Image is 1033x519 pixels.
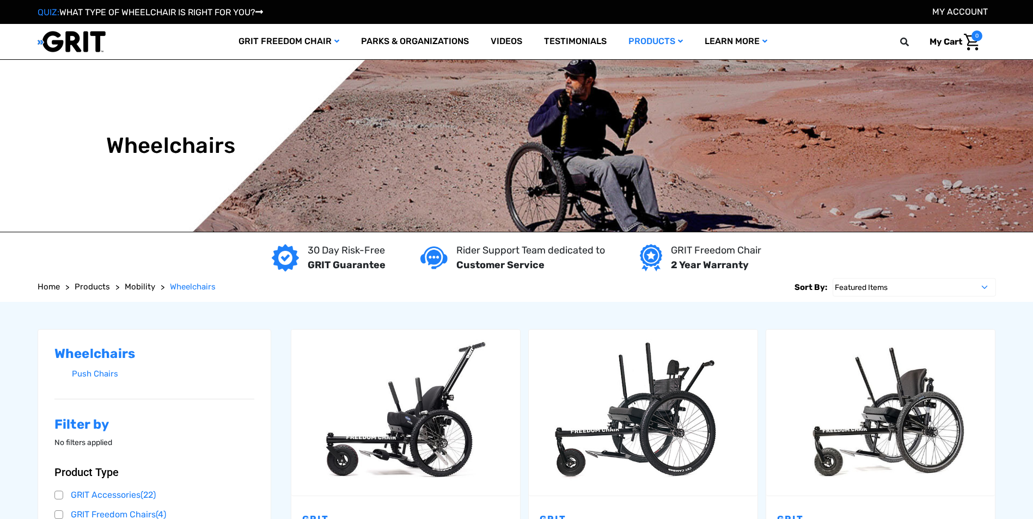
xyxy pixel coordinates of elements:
a: Learn More [694,24,778,59]
input: Search [905,30,921,53]
strong: 2 Year Warranty [671,259,749,271]
p: 30 Day Risk-Free [308,243,386,258]
label: Sort By: [794,278,827,296]
a: Testimonials [533,24,618,59]
a: GRIT Freedom Chair: Spartan,$3,995.00 [529,330,757,496]
p: GRIT Freedom Chair [671,243,761,258]
p: No filters applied [54,437,255,448]
a: GRIT Junior,$4,995.00 [291,330,520,496]
a: Home [38,281,60,293]
h2: Filter by [54,417,255,432]
span: (22) [140,490,156,500]
a: Mobility [125,281,155,293]
span: 0 [971,30,982,41]
strong: GRIT Guarantee [308,259,386,271]
a: Cart with 0 items [921,30,982,53]
a: Products [75,281,110,293]
img: GRIT Freedom Chair Pro: the Pro model shown including contoured Invacare Matrx seatback, Spinergy... [766,336,995,489]
img: GRIT Guarantee [272,244,299,271]
img: GRIT Freedom Chair: Spartan [529,336,757,489]
button: Product Type [54,466,255,479]
strong: Customer Service [456,259,545,271]
span: Product Type [54,466,119,479]
img: Cart [964,34,980,51]
span: My Cart [930,36,962,47]
a: Wheelchairs [170,281,216,293]
a: Products [618,24,694,59]
img: GRIT All-Terrain Wheelchair and Mobility Equipment [38,30,106,53]
span: QUIZ: [38,7,59,17]
span: Mobility [125,282,155,292]
a: QUIZ:WHAT TYPE OF WHEELCHAIR IS RIGHT FOR YOU? [38,7,263,17]
a: Videos [480,24,533,59]
span: Products [75,282,110,292]
span: Home [38,282,60,292]
h1: Wheelchairs [106,133,236,159]
h2: Wheelchairs [54,346,255,362]
a: GRIT Accessories(22) [54,487,255,503]
a: Account [932,7,988,17]
img: GRIT Junior: GRIT Freedom Chair all terrain wheelchair engineered specifically for kids [291,336,520,489]
span: Wheelchairs [170,282,216,292]
p: Rider Support Team dedicated to [456,243,605,258]
img: Year warranty [640,244,662,271]
a: GRIT Freedom Chair [228,24,350,59]
img: Customer service [420,246,448,269]
a: Parks & Organizations [350,24,480,59]
a: GRIT Freedom Chair: Pro,$5,495.00 [766,330,995,496]
a: Push Chairs [72,366,255,382]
